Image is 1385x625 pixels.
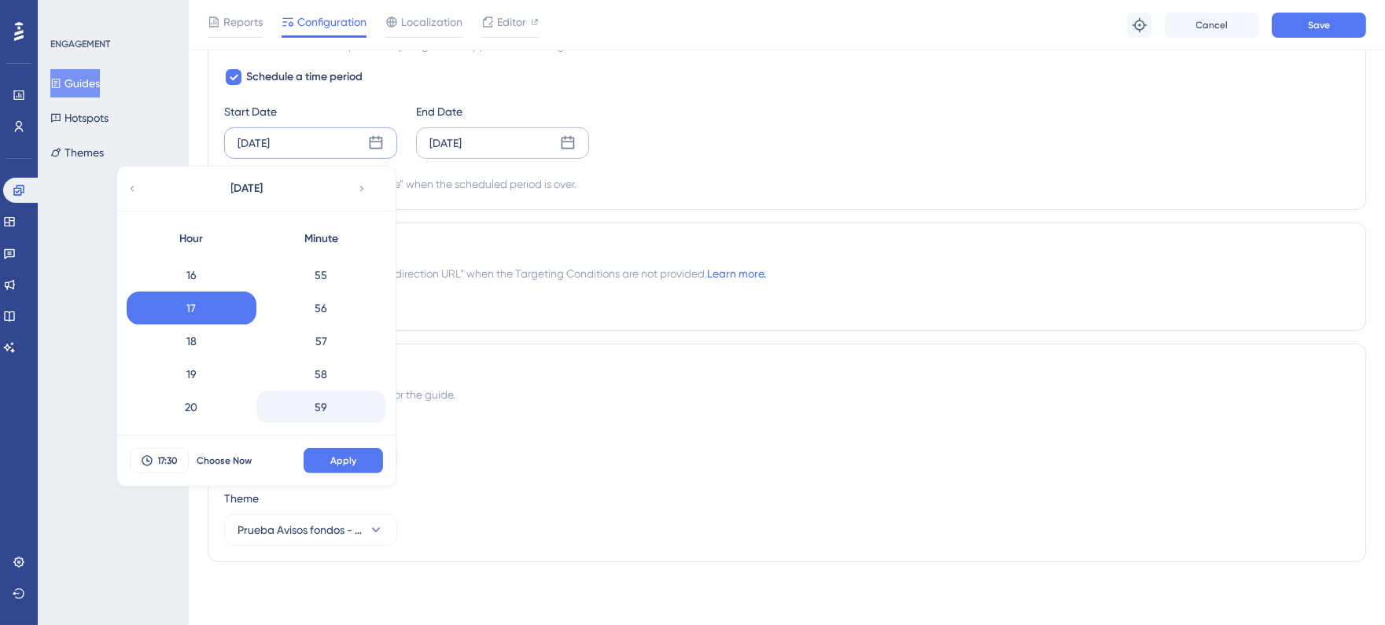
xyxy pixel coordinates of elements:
[224,239,1350,258] div: Redirection
[330,454,356,467] span: Apply
[224,264,766,283] span: The browser will redirect to the “Redirection URL” when the Targeting Conditions are not provided.
[1196,19,1228,31] span: Cancel
[231,179,263,198] span: [DATE]
[168,173,326,204] button: [DATE]
[224,102,397,121] div: Start Date
[1165,13,1259,38] button: Cancel
[707,267,766,280] a: Learn more.
[401,13,462,31] span: Localization
[127,391,256,424] div: 20
[50,138,104,167] button: Themes
[127,259,256,292] div: 16
[50,38,110,50] div: ENGAGEMENT
[50,69,100,97] button: Guides
[256,391,386,424] div: 59
[127,223,256,255] div: Hour
[224,514,397,546] button: Prueba Avisos fondos - Wolters Kluwer
[50,104,109,132] button: Hotspots
[130,448,189,473] button: 17:30
[1308,19,1330,31] span: Save
[238,134,270,153] div: [DATE]
[158,454,179,467] span: 17:30
[189,448,260,473] button: Choose Now
[238,520,362,539] span: Prueba Avisos fondos - Wolters Kluwer
[429,134,462,153] div: [DATE]
[256,259,386,292] div: 55
[224,489,1350,508] div: Theme
[416,102,589,121] div: End Date
[256,325,386,358] div: 57
[127,358,256,391] div: 19
[224,417,1350,436] div: Container
[256,223,386,255] div: Minute
[252,175,576,193] div: Automatically set as “Inactive” when the scheduled period is over.
[223,13,263,31] span: Reports
[127,325,256,358] div: 18
[304,448,383,473] button: Apply
[224,385,1350,404] div: Choose the container and theme for the guide.
[197,454,252,467] span: Choose Now
[127,292,256,325] div: 17
[246,68,363,86] span: Schedule a time period
[224,360,1350,379] div: Advanced Settings
[1272,13,1366,38] button: Save
[497,13,526,31] span: Editor
[256,358,386,391] div: 58
[297,13,367,31] span: Configuration
[256,292,386,325] div: 56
